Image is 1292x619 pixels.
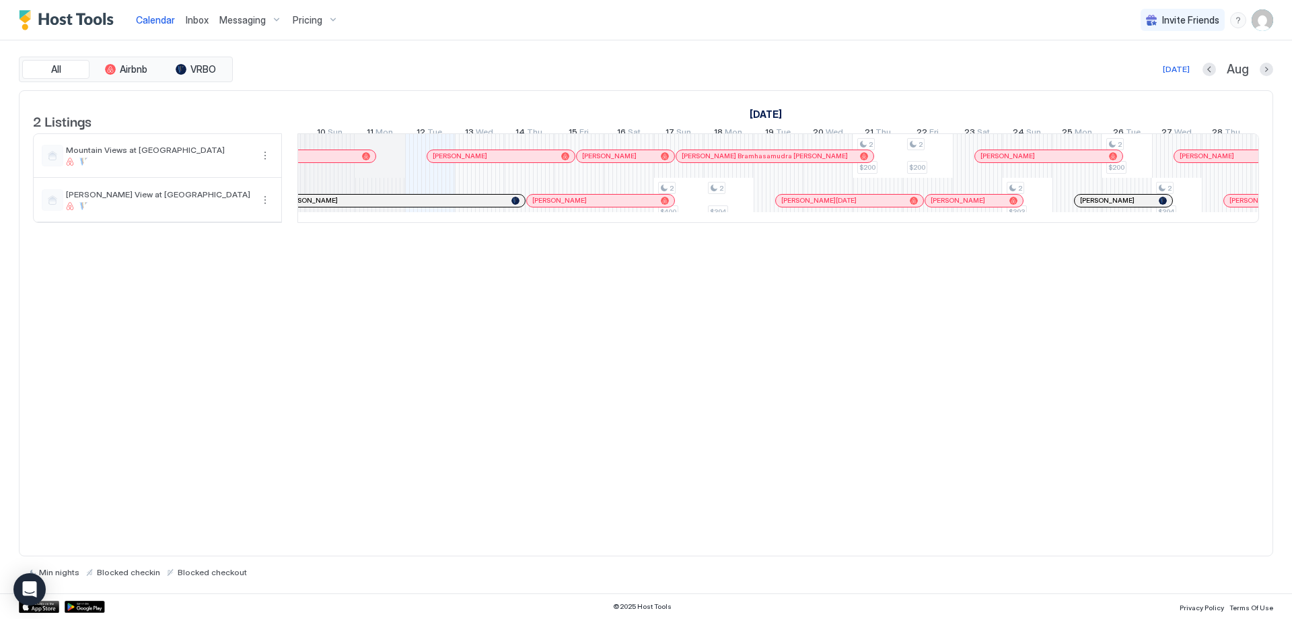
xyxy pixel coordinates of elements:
[913,124,942,143] a: August 22, 2025
[917,127,927,141] span: 22
[1110,124,1144,143] a: August 26, 2025
[682,152,848,160] span: [PERSON_NAME] Bramhasamudra [PERSON_NAME]
[1058,124,1096,143] a: August 25, 2025
[1108,163,1124,172] span: $200
[670,184,674,193] span: 2
[1180,604,1224,612] span: Privacy Policy
[660,207,676,216] span: $400
[19,601,59,613] a: App Store
[1163,63,1190,75] div: [DATE]
[813,127,824,141] span: 20
[1225,127,1240,141] span: Thu
[22,60,89,79] button: All
[1118,140,1122,149] span: 2
[869,140,873,149] span: 2
[257,192,273,208] button: More options
[865,127,873,141] span: 21
[476,127,493,141] span: Wed
[1013,127,1024,141] span: 24
[582,152,637,160] span: [PERSON_NAME]
[1080,196,1135,205] span: [PERSON_NAME]
[1229,196,1284,205] span: [PERSON_NAME]
[980,152,1035,160] span: [PERSON_NAME]
[859,163,875,172] span: $200
[711,124,746,143] a: August 18, 2025
[1229,604,1273,612] span: Terms Of Use
[433,152,487,160] span: [PERSON_NAME]
[51,63,61,75] span: All
[39,567,79,577] span: Min nights
[1026,127,1041,141] span: Sun
[33,110,92,131] span: 2 Listings
[1227,62,1249,77] span: Aug
[19,57,233,82] div: tab-group
[719,184,723,193] span: 2
[826,127,843,141] span: Wed
[666,127,674,141] span: 17
[527,127,542,141] span: Thu
[781,196,857,205] span: [PERSON_NAME][DATE]
[532,196,587,205] span: [PERSON_NAME]
[512,124,546,143] a: August 14, 2025
[565,124,592,143] a: August 15, 2025
[363,124,396,143] a: August 11, 2025
[314,124,346,143] a: August 10, 2025
[257,148,273,164] button: More options
[257,148,273,164] div: menu
[13,573,46,606] div: Open Intercom Messenger
[810,124,847,143] a: August 20, 2025
[762,124,794,143] a: August 19, 2025
[1113,127,1124,141] span: 26
[186,13,209,27] a: Inbox
[1158,207,1174,216] span: $394
[283,196,338,205] span: [PERSON_NAME]
[417,127,425,141] span: 12
[462,124,497,143] a: August 13, 2025
[662,124,694,143] a: August 17, 2025
[186,14,209,26] span: Inbox
[1158,124,1195,143] a: August 27, 2025
[569,127,577,141] span: 15
[1126,127,1141,141] span: Tue
[776,127,791,141] span: Tue
[219,14,266,26] span: Messaging
[714,127,723,141] span: 18
[1209,124,1244,143] a: August 28, 2025
[961,124,993,143] a: August 23, 2025
[427,127,442,141] span: Tue
[317,127,326,141] span: 10
[1174,127,1192,141] span: Wed
[1168,184,1172,193] span: 2
[676,127,691,141] span: Sun
[19,10,120,30] a: Host Tools Logo
[1161,127,1172,141] span: 27
[1203,63,1216,76] button: Previous month
[909,163,925,172] span: $200
[919,140,923,149] span: 2
[1180,152,1234,160] span: [PERSON_NAME]
[328,127,343,141] span: Sun
[1009,124,1044,143] a: August 24, 2025
[1230,12,1246,28] div: menu
[97,567,160,577] span: Blocked checkin
[977,127,990,141] span: Sat
[964,127,975,141] span: 23
[1252,9,1273,31] div: User profile
[120,63,147,75] span: Airbnb
[725,127,742,141] span: Mon
[1180,599,1224,614] a: Privacy Policy
[617,127,626,141] span: 16
[613,602,672,611] span: © 2025 Host Tools
[66,145,252,155] span: Mountain Views at [GEOGRAPHIC_DATA]
[765,127,774,141] span: 19
[367,127,373,141] span: 11
[162,60,229,79] button: VRBO
[1009,207,1025,216] span: $393
[929,127,939,141] span: Fri
[579,127,589,141] span: Fri
[375,127,393,141] span: Mon
[710,207,726,216] span: $394
[614,124,644,143] a: August 16, 2025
